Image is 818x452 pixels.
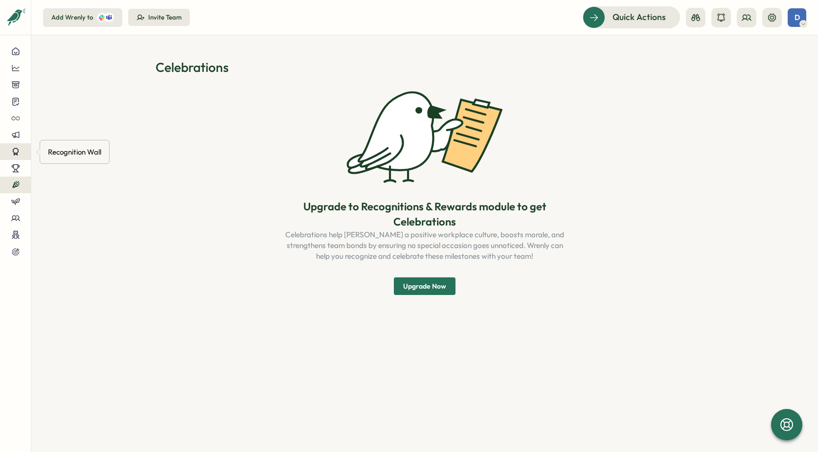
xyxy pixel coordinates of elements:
span: Quick Actions [613,11,666,23]
button: Quick Actions [583,6,680,28]
button: Add Wrenly to [43,8,122,27]
button: Invite Team [128,9,190,26]
div: Add Wrenly to [51,13,93,22]
div: Recognition Wall [46,144,103,159]
button: D [788,8,806,27]
button: Upgrade Now [394,277,455,295]
span: D [795,13,800,22]
p: Upgrade to Recognitions & Rewards module to get Celebrations [284,199,566,229]
div: Invite Team [148,13,182,22]
span: Upgrade Now [403,278,446,294]
p: Celebrations help [PERSON_NAME] a positive workplace culture, boosts morale, and strengthens team... [284,229,566,262]
h1: Celebrations [156,59,694,76]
